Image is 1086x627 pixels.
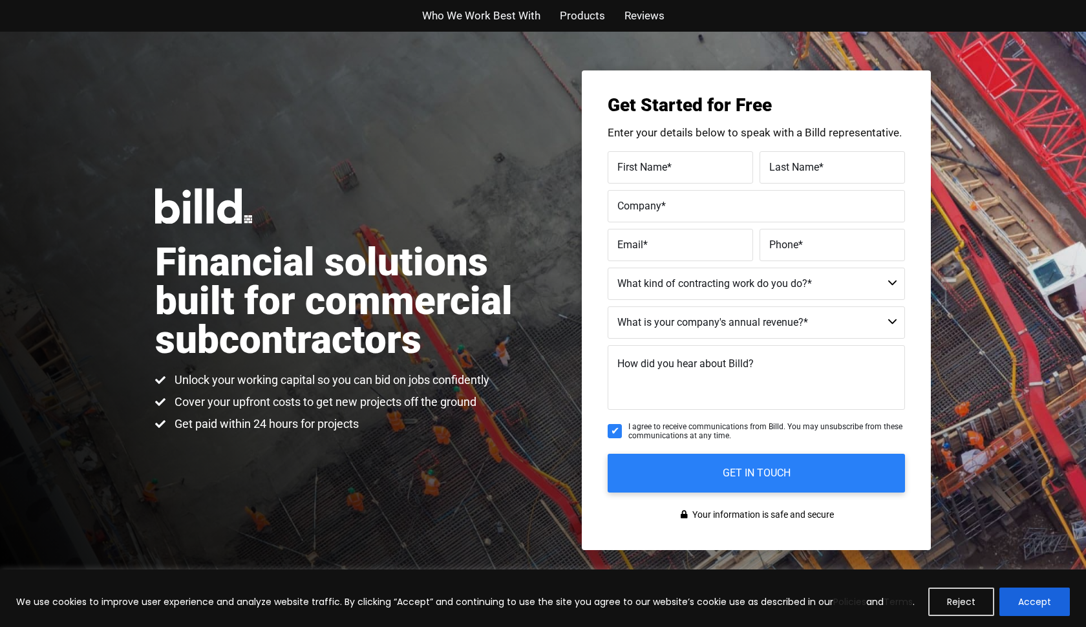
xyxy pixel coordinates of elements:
[769,238,798,250] span: Phone
[608,424,622,438] input: I agree to receive communications from Billd. You may unsubscribe from these communications at an...
[617,238,643,250] span: Email
[608,454,905,493] input: GET IN TOUCH
[884,595,913,608] a: Terms
[617,160,667,173] span: First Name
[628,422,905,441] span: I agree to receive communications from Billd. You may unsubscribe from these communications at an...
[617,199,661,211] span: Company
[171,372,489,388] span: Unlock your working capital so you can bid on jobs confidently
[769,160,819,173] span: Last Name
[608,96,905,114] h3: Get Started for Free
[689,505,834,524] span: Your information is safe and secure
[171,416,359,432] span: Get paid within 24 hours for projects
[928,588,994,616] button: Reject
[16,594,915,610] p: We use cookies to improve user experience and analyze website traffic. By clicking “Accept” and c...
[171,394,476,410] span: Cover your upfront costs to get new projects off the ground
[560,6,605,25] a: Products
[155,243,543,359] h1: Financial solutions built for commercial subcontractors
[624,6,665,25] a: Reviews
[833,595,866,608] a: Policies
[999,588,1070,616] button: Accept
[617,357,754,370] span: How did you hear about Billd?
[422,6,540,25] a: Who We Work Best With
[608,127,905,138] p: Enter your details below to speak with a Billd representative.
